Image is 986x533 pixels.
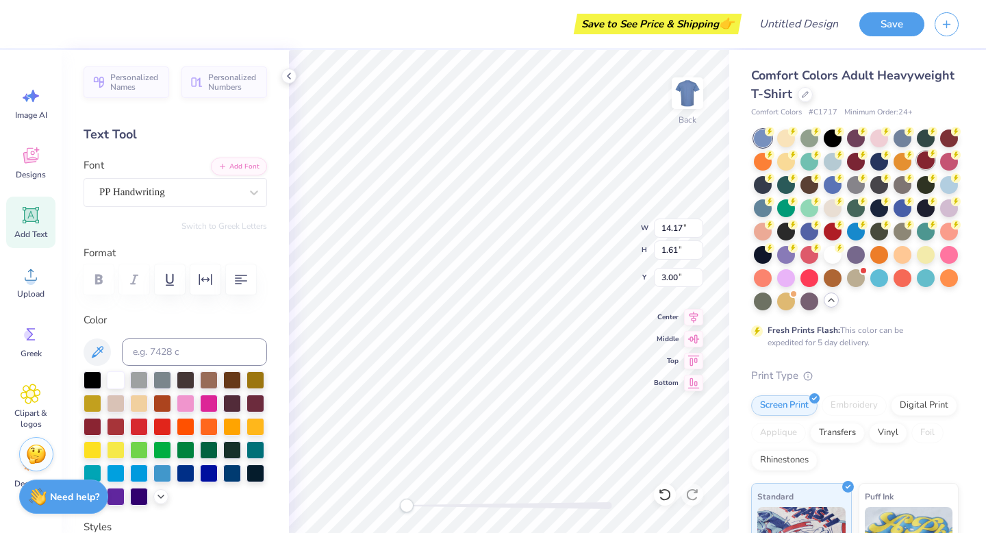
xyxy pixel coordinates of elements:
div: Save to See Price & Shipping [577,14,738,34]
strong: Fresh Prints Flash: [768,325,840,336]
span: Add Text [14,229,47,240]
span: Greek [21,348,42,359]
span: Upload [17,288,45,299]
button: Save [859,12,924,36]
span: Standard [757,489,794,504]
div: Digital Print [891,395,957,416]
div: Text Tool [84,125,267,144]
div: Transfers [810,423,865,443]
span: Personalized Numbers [208,73,259,92]
div: Rhinestones [751,450,818,471]
strong: Need help? [50,491,99,504]
input: e.g. 7428 c [122,338,267,366]
div: Accessibility label [400,499,414,512]
span: # C1717 [809,107,837,119]
div: Foil [911,423,944,443]
button: Switch to Greek Letters [181,221,267,232]
span: Personalized Names [110,73,161,92]
span: Top [654,356,679,367]
div: Applique [751,423,806,443]
span: Decorate [14,478,47,489]
button: Personalized Numbers [181,66,267,98]
span: Minimum Order: 24 + [844,107,913,119]
div: Back [679,114,696,126]
div: Embroidery [822,395,887,416]
button: Add Font [211,158,267,175]
label: Font [84,158,104,173]
div: Vinyl [869,423,907,443]
div: Screen Print [751,395,818,416]
span: Comfort Colors Adult Heavyweight T-Shirt [751,67,955,102]
span: Image AI [15,110,47,121]
span: 👉 [719,15,734,32]
label: Color [84,312,267,328]
input: Untitled Design [748,10,849,38]
span: Clipart & logos [8,408,53,430]
span: Puff Ink [865,489,894,504]
span: Designs [16,169,46,180]
label: Format [84,245,267,261]
span: Bottom [654,377,679,388]
span: Middle [654,334,679,345]
img: Back [674,79,701,107]
div: This color can be expedited for 5 day delivery. [768,324,936,349]
button: Personalized Names [84,66,169,98]
div: Print Type [751,368,959,384]
span: Comfort Colors [751,107,802,119]
span: Center [654,312,679,323]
